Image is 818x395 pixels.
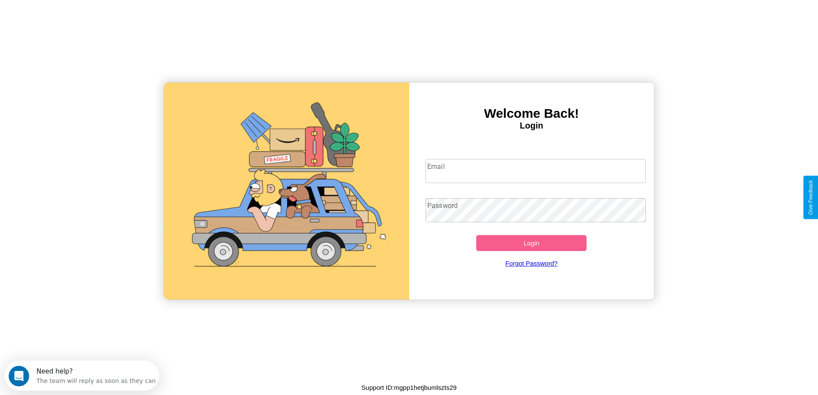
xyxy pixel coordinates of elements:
[421,251,642,276] a: Forgot Password?
[32,7,152,14] div: Need help?
[3,3,160,27] div: Open Intercom Messenger
[808,180,814,215] div: Give Feedback
[362,382,457,393] p: Support ID: mgpp1hetjbumlszts29
[476,235,587,251] button: Login
[409,121,654,131] h4: Login
[9,366,29,386] iframe: Intercom live chat
[164,83,409,300] img: gif
[32,14,152,23] div: The team will reply as soon as they can
[409,106,654,121] h3: Welcome Back!
[4,361,159,391] iframe: Intercom live chat discovery launcher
